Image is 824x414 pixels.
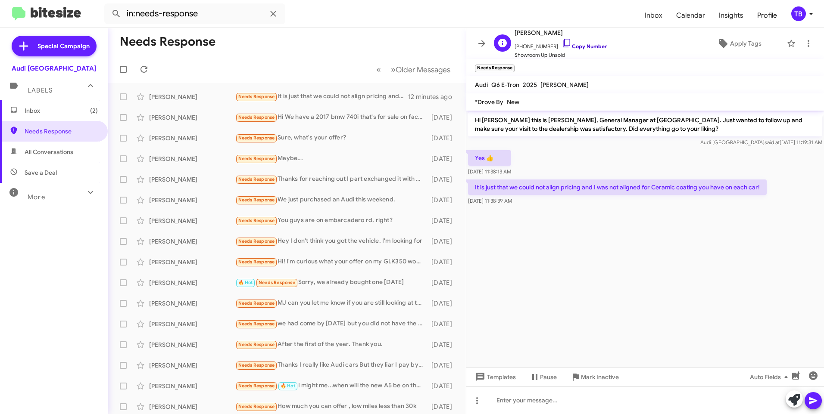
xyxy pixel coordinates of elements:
[149,175,235,184] div: [PERSON_NAME]
[235,340,428,349] div: After the first of the year. Thank you.
[468,179,767,195] p: It is just that we could not align pricing and I was not aligned for Ceramic coating you have on ...
[428,216,459,225] div: [DATE]
[428,134,459,142] div: [DATE]
[281,383,295,389] span: 🔥 Hot
[149,113,235,122] div: [PERSON_NAME]
[475,98,503,106] span: *Drove By
[235,257,428,267] div: Hi! I'm curious what your offer on my GLK350 would be? Happy holidays to you!
[238,280,253,285] span: 🔥 Hot
[791,6,806,21] div: TB
[12,36,97,56] a: Special Campaign
[149,382,235,390] div: [PERSON_NAME]
[235,92,408,102] div: It is just that we could not align pricing and I was not aligned for Ceramic coating you have on ...
[750,3,784,28] a: Profile
[428,237,459,246] div: [DATE]
[468,150,511,166] p: Yes 👍
[149,340,235,349] div: [PERSON_NAME]
[149,361,235,370] div: [PERSON_NAME]
[25,168,57,177] span: Save a Deal
[515,51,607,59] span: Showroom Up Unsold
[743,369,798,385] button: Auto Fields
[149,237,235,246] div: [PERSON_NAME]
[238,135,275,141] span: Needs Response
[235,216,428,226] div: You guys are on embarcadero rd, right?
[149,196,235,204] div: [PERSON_NAME]
[784,6,815,21] button: TB
[25,127,98,136] span: Needs Response
[638,3,669,28] a: Inbox
[238,321,275,327] span: Needs Response
[238,238,275,244] span: Needs Response
[235,112,428,122] div: Hi We have a 2017 bmw 740i that's for sale on facebook market right now My husbands number is [PH...
[235,133,428,143] div: Sure, what's your offer?
[149,402,235,411] div: [PERSON_NAME]
[475,81,488,89] span: Audi
[238,383,275,389] span: Needs Response
[564,369,626,385] button: Mark Inactive
[428,382,459,390] div: [DATE]
[235,174,428,184] div: Thanks for reaching out I part exchanged it with Porsche Marin
[540,81,589,89] span: [PERSON_NAME]
[468,168,511,175] span: [DATE] 11:38:13 AM
[730,36,762,51] span: Apply Tags
[669,3,712,28] span: Calendar
[428,361,459,370] div: [DATE]
[238,197,275,203] span: Needs Response
[491,81,519,89] span: Q6 E-Tron
[238,342,275,347] span: Needs Response
[515,28,607,38] span: [PERSON_NAME]
[765,139,780,145] span: said at
[371,61,456,78] nav: Page navigation example
[515,38,607,51] span: [PHONE_NUMBER]
[428,154,459,163] div: [DATE]
[25,148,73,156] span: All Conversations
[235,360,428,370] div: Thanks I really like Audi cars But they liar I pay by USD. But they give me spare tire Made in [G...
[523,369,564,385] button: Pause
[12,64,96,73] div: Audi [GEOGRAPHIC_DATA]
[28,87,53,94] span: Labels
[149,134,235,142] div: [PERSON_NAME]
[235,195,428,205] div: We just purchased an Audi this weekend.
[238,176,275,182] span: Needs Response
[523,81,537,89] span: 2025
[259,280,295,285] span: Needs Response
[750,369,791,385] span: Auto Fields
[235,236,428,246] div: Hey I don't think you got the vehicle. I'm looking for
[695,36,783,51] button: Apply Tags
[386,61,456,78] button: Next
[149,216,235,225] div: [PERSON_NAME]
[466,369,523,385] button: Templates
[391,64,396,75] span: »
[235,154,428,164] div: Maybe...
[238,259,275,265] span: Needs Response
[90,106,98,115] span: (2)
[376,64,381,75] span: «
[428,278,459,287] div: [DATE]
[371,61,386,78] button: Previous
[712,3,750,28] a: Insights
[149,258,235,266] div: [PERSON_NAME]
[468,198,512,204] span: [DATE] 11:38:39 AM
[428,113,459,122] div: [DATE]
[235,402,428,411] div: How much you can offer , low miles less than 30k
[238,94,275,99] span: Needs Response
[104,3,285,24] input: Search
[235,278,428,287] div: Sorry, we already bought one [DATE]
[562,43,607,49] a: Copy Number
[428,340,459,349] div: [DATE]
[408,93,459,101] div: 12 minutes ago
[238,362,275,368] span: Needs Response
[473,369,516,385] span: Templates
[149,320,235,328] div: [PERSON_NAME]
[149,93,235,101] div: [PERSON_NAME]
[700,139,822,145] span: Audi [GEOGRAPHIC_DATA] [DATE] 11:19:31 AM
[238,300,275,306] span: Needs Response
[396,65,450,74] span: Older Messages
[149,299,235,308] div: [PERSON_NAME]
[428,196,459,204] div: [DATE]
[235,319,428,329] div: we had come by [DATE] but you did not have the new Q8 audi [PERSON_NAME] wanted. if you want to s...
[428,175,459,184] div: [DATE]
